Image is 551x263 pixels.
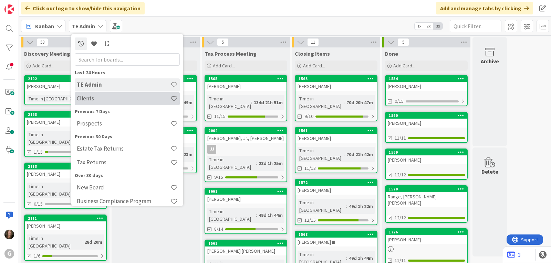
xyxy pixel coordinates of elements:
span: Support [14,1,31,9]
div: 2192[PERSON_NAME] [25,76,106,91]
span: 9/10 [304,113,313,120]
div: [PERSON_NAME] [295,186,377,195]
span: : [256,211,257,219]
div: 1561[PERSON_NAME] [295,128,377,143]
div: [PERSON_NAME] [386,155,467,164]
img: Visit kanbanzone.com [4,4,14,14]
div: [PERSON_NAME] [205,195,287,204]
div: 1568[PERSON_NAME] III [295,231,377,246]
a: 2111[PERSON_NAME]Time in [GEOGRAPHIC_DATA]:28d 20m1/6 [24,215,107,261]
span: 5 [397,38,409,46]
span: Add Card... [303,63,325,69]
span: Done [385,50,398,57]
span: 1x [415,23,424,30]
span: 2x [424,23,433,30]
div: JJ [205,145,287,154]
img: SB [4,230,14,239]
div: 1570Range, [PERSON_NAME] [PERSON_NAME] [386,186,467,207]
div: [PERSON_NAME] [386,235,467,244]
span: 12/12 [395,171,406,178]
div: 1554 [389,76,467,81]
div: 1572[PERSON_NAME] [295,179,377,195]
div: Range, [PERSON_NAME] [PERSON_NAME] [386,192,467,207]
div: 2111[PERSON_NAME] [25,215,106,230]
div: 1562[PERSON_NAME] [PERSON_NAME] [205,240,287,255]
div: [PERSON_NAME] [386,119,467,128]
span: 0/15 [395,98,404,105]
div: 49d 1h 44m [257,211,284,219]
div: 1554[PERSON_NAME] [386,76,467,91]
div: 1568 [295,231,377,238]
div: Time in [GEOGRAPHIC_DATA] [27,183,82,198]
div: 1569 [389,150,467,155]
div: [PERSON_NAME] [25,118,106,127]
span: 11/11 [395,134,406,142]
a: 1572[PERSON_NAME]Time in [GEOGRAPHIC_DATA]:49d 1h 22m12/15 [295,179,377,225]
div: 1991[PERSON_NAME] [205,188,287,204]
span: : [251,99,252,106]
span: 5 [217,38,229,46]
div: 2111 [28,216,106,221]
div: 49d 1h 22m [347,202,375,210]
a: 1563[PERSON_NAME]Time in [GEOGRAPHIC_DATA]:70d 20h 47m9/10 [295,75,377,121]
div: [PERSON_NAME] [295,82,377,91]
div: JJ [207,145,216,154]
div: 1554 [386,76,467,82]
span: Discovery Meeting [24,50,70,57]
span: 12/15 [304,217,316,224]
div: 2064 [208,128,287,133]
div: Time in [GEOGRAPHIC_DATA] [27,131,75,146]
div: 1726[PERSON_NAME] [386,229,467,244]
div: 1565 [205,76,287,82]
div: 1726 [386,229,467,235]
div: 1568 [299,232,377,237]
h4: Estate Tax Returns [77,145,170,152]
a: 1565[PERSON_NAME]Time in [GEOGRAPHIC_DATA]:134d 21h 51m11/15 [205,75,287,121]
div: 2111 [25,215,106,221]
div: 1561 [299,128,377,133]
a: 1570Range, [PERSON_NAME] [PERSON_NAME]12/12 [385,185,468,223]
a: 1560[PERSON_NAME]11/11 [385,112,468,143]
span: 12/12 [395,214,406,221]
span: 11 [307,38,319,46]
a: 2064[PERSON_NAME], Jr., [PERSON_NAME]JJTime in [GEOGRAPHIC_DATA]:28d 1h 25m9/15 [205,127,287,182]
div: 2168 [28,112,106,117]
h4: Tax Returns [77,159,170,166]
span: 1/15 [34,149,43,156]
div: 1569[PERSON_NAME] [386,149,467,164]
div: 2192 [28,76,106,81]
div: 1570 [389,187,467,191]
div: Time in [GEOGRAPHIC_DATA] [27,95,86,102]
span: Add Card... [32,63,54,69]
div: 1726 [389,230,467,234]
div: [PERSON_NAME] [25,169,106,178]
div: 2118[PERSON_NAME] [25,163,106,178]
input: Quick Filter... [450,20,501,32]
span: 8/14 [214,226,223,233]
div: 70d 21h 42m [345,151,375,158]
div: [PERSON_NAME] [25,221,106,230]
span: Kanban [35,22,54,30]
div: 70d 20h 47m [345,99,375,106]
div: 1563 [295,76,377,82]
div: 2168 [25,111,106,118]
div: 2168[PERSON_NAME] [25,111,106,127]
span: : [344,99,345,106]
div: 1560 [386,112,467,119]
span: 11/13 [304,165,316,172]
div: 2118 [28,164,106,169]
span: : [256,160,257,167]
div: 1563 [299,76,377,81]
div: 2118 [25,163,106,169]
span: 1/6 [34,252,40,260]
div: Over 30 days [75,172,180,179]
div: 1563[PERSON_NAME] [295,76,377,91]
div: Click our logo to show/hide this navigation [21,2,145,14]
b: TE Admin [72,23,95,30]
div: 28d 20m [83,238,104,246]
a: 2118[PERSON_NAME]Time in [GEOGRAPHIC_DATA]:24d 54m0/15 [24,163,107,209]
div: Time in [GEOGRAPHIC_DATA] [298,147,344,162]
span: 11/15 [214,113,226,120]
div: 1569 [386,149,467,155]
div: 1991 [208,189,287,194]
